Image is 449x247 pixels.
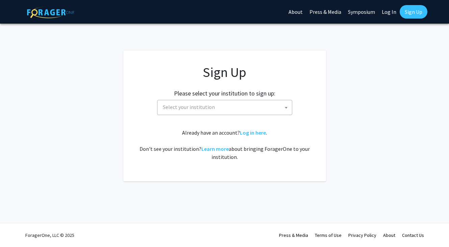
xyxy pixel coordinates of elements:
[163,104,215,110] span: Select your institution
[157,100,292,115] span: Select your institution
[348,232,376,238] a: Privacy Policy
[383,232,395,238] a: About
[315,232,342,238] a: Terms of Use
[25,223,74,247] div: ForagerOne, LLC © 2025
[160,100,292,114] span: Select your institution
[27,6,74,18] img: ForagerOne Logo
[137,64,313,80] h1: Sign Up
[279,232,308,238] a: Press & Media
[137,129,313,161] div: Already have an account? . Don't see your institution? about bringing ForagerOne to your institut...
[240,129,266,136] a: Log in here
[402,232,424,238] a: Contact Us
[201,145,229,152] a: Learn more about bringing ForagerOne to your institution
[400,5,427,19] a: Sign Up
[174,90,275,97] h2: Please select your institution to sign up:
